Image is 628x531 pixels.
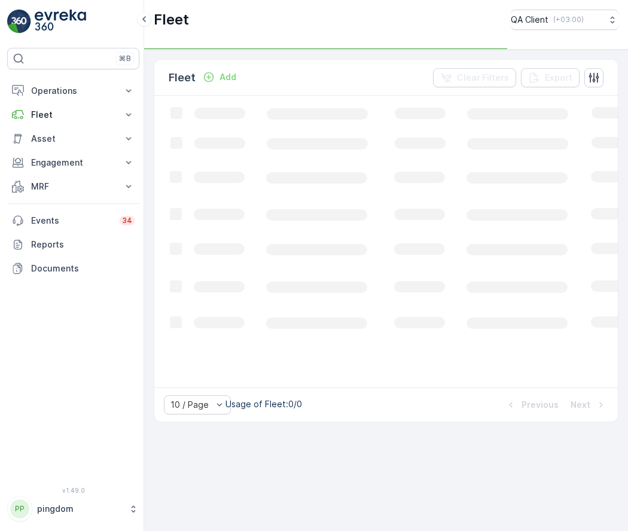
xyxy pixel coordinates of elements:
[7,127,139,151] button: Asset
[545,72,572,84] p: Export
[119,54,131,63] p: ⌘B
[504,398,560,412] button: Previous
[31,157,115,169] p: Engagement
[7,151,139,175] button: Engagement
[7,487,139,494] span: v 1.49.0
[122,216,132,225] p: 34
[31,133,115,145] p: Asset
[31,109,115,121] p: Fleet
[31,85,115,97] p: Operations
[220,71,236,83] p: Add
[511,14,548,26] p: QA Client
[569,398,608,412] button: Next
[37,503,123,515] p: pingdom
[553,15,584,25] p: ( +03:00 )
[31,215,112,227] p: Events
[521,68,580,87] button: Export
[154,10,189,29] p: Fleet
[7,496,139,521] button: PPpingdom
[169,69,196,86] p: Fleet
[433,68,516,87] button: Clear Filters
[31,181,115,193] p: MRF
[7,10,31,33] img: logo
[7,103,139,127] button: Fleet
[7,257,139,280] a: Documents
[522,399,559,411] p: Previous
[511,10,618,30] button: QA Client(+03:00)
[35,10,86,33] img: logo_light-DOdMpM7g.png
[7,175,139,199] button: MRF
[7,79,139,103] button: Operations
[198,70,241,84] button: Add
[31,263,135,274] p: Documents
[571,399,590,411] p: Next
[31,239,135,251] p: Reports
[7,209,139,233] a: Events34
[225,398,302,410] p: Usage of Fleet : 0/0
[457,72,509,84] p: Clear Filters
[10,499,29,518] div: PP
[7,233,139,257] a: Reports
